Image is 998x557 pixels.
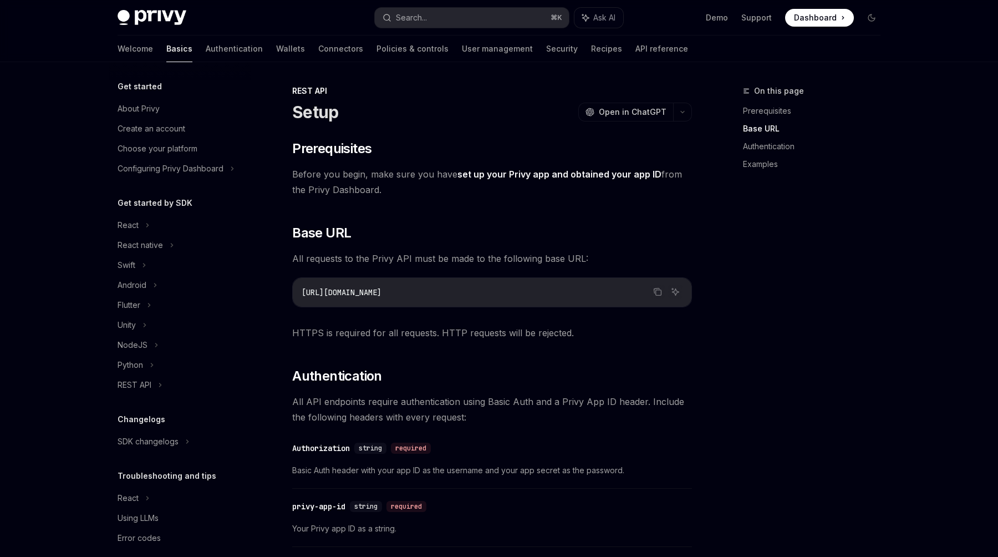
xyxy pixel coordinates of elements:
[578,103,673,121] button: Open in ChatGPT
[743,155,889,173] a: Examples
[292,166,692,198] span: Before you begin, make sure you have from the Privy Dashboard.
[166,36,192,62] a: Basics
[206,36,263,62] a: Authentication
[292,251,692,266] span: All requests to the Privy API must be made to the following base URL:
[118,142,197,155] div: Choose your platform
[118,492,139,505] div: React
[794,12,837,23] span: Dashboard
[635,36,688,62] a: API reference
[650,285,665,299] button: Copy the contents from the code block
[118,278,146,292] div: Android
[292,464,692,477] span: Basic Auth header with your app ID as the username and your app secret as the password.
[118,196,192,210] h5: Get started by SDK
[118,219,139,232] div: React
[118,318,136,332] div: Unity
[118,259,135,272] div: Swift
[863,9,880,27] button: Toggle dark mode
[396,11,427,24] div: Search...
[118,122,185,135] div: Create an account
[292,443,350,454] div: Authorization
[118,531,161,545] div: Error codes
[118,512,159,525] div: Using LLMs
[574,8,623,28] button: Ask AI
[462,36,533,62] a: User management
[292,394,692,425] span: All API endpoints require authentication using Basic Auth and a Privy App ID header. Include the ...
[109,528,251,548] a: Error codes
[118,36,153,62] a: Welcome
[118,378,151,392] div: REST API
[118,239,163,252] div: React native
[375,8,569,28] button: Search...⌘K
[546,36,578,62] a: Security
[668,285,683,299] button: Ask AI
[292,367,382,385] span: Authentication
[785,9,854,27] a: Dashboard
[743,138,889,155] a: Authentication
[743,102,889,120] a: Prerequisites
[118,10,186,26] img: dark logo
[743,120,889,138] a: Base URL
[551,13,562,22] span: ⌘ K
[118,80,162,93] h5: Get started
[292,224,351,242] span: Base URL
[276,36,305,62] a: Wallets
[292,522,692,535] span: Your Privy app ID as a string.
[386,501,426,512] div: required
[109,508,251,528] a: Using LLMs
[109,139,251,159] a: Choose your platform
[118,358,143,372] div: Python
[359,444,382,453] span: string
[741,12,772,23] a: Support
[354,502,378,511] span: string
[376,36,449,62] a: Policies & controls
[118,413,165,426] h5: Changelogs
[118,162,223,175] div: Configuring Privy Dashboard
[292,140,371,158] span: Prerequisites
[706,12,728,23] a: Demo
[391,443,431,454] div: required
[591,36,622,62] a: Recipes
[292,325,692,341] span: HTTPS is required for all requests. HTTP requests will be rejected.
[318,36,363,62] a: Connectors
[109,99,251,119] a: About Privy
[109,119,251,139] a: Create an account
[118,435,179,448] div: SDK changelogs
[292,102,338,122] h1: Setup
[118,338,147,352] div: NodeJS
[118,102,160,115] div: About Privy
[302,287,381,297] span: [URL][DOMAIN_NAME]
[118,469,216,483] h5: Troubleshooting and tips
[292,85,692,97] div: REST API
[754,84,804,98] span: On this page
[599,107,666,118] span: Open in ChatGPT
[457,169,661,180] a: set up your Privy app and obtained your app ID
[292,501,345,512] div: privy-app-id
[118,298,140,312] div: Flutter
[593,12,615,23] span: Ask AI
